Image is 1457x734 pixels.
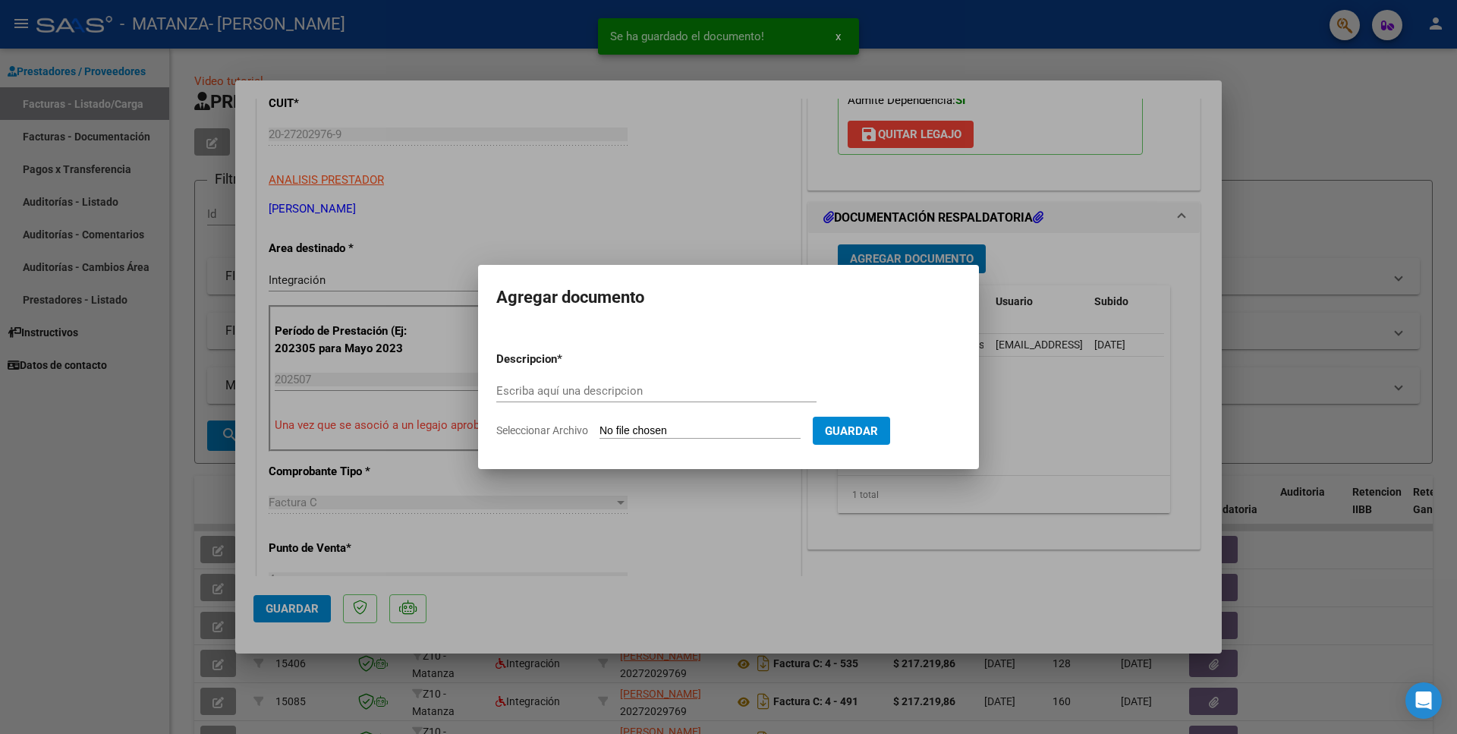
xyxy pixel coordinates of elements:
span: Guardar [825,424,878,438]
p: Descripcion [496,351,636,368]
h2: Agregar documento [496,283,961,312]
button: Guardar [813,417,890,445]
span: Seleccionar Archivo [496,424,588,436]
div: Open Intercom Messenger [1405,682,1442,719]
